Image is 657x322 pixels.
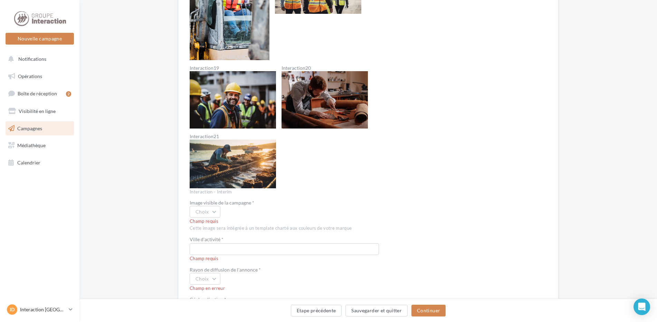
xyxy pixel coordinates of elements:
img: Interaction20 [282,71,368,129]
div: Open Intercom Messenger [634,299,650,315]
label: Interaction21 [190,134,276,139]
span: Médiathèque [17,142,46,148]
img: Interaction21 [190,140,276,188]
p: Interaction [GEOGRAPHIC_DATA] [20,306,66,313]
span: Boîte de réception [18,91,57,96]
label: Ville d'activité * [190,237,376,242]
a: Boîte de réception2 [4,86,75,101]
label: Géolocalisation * [190,297,349,302]
div: Champ requis [190,218,382,225]
a: Visibilité en ligne [4,104,75,119]
div: Champ en erreur [190,285,382,292]
span: Calendrier [17,160,40,165]
button: Sauvegarder et quitter [345,305,408,316]
span: Visibilité en ligne [19,108,56,114]
div: Rayon de diffusion de l'annonce * [190,267,382,272]
span: Campagnes [17,125,42,131]
button: Etape précédente [291,305,342,316]
div: Champ requis [190,256,382,262]
button: Notifications [4,52,73,66]
button: Choix [190,273,220,285]
label: Interaction20 [282,66,368,70]
div: Interaction - Interim [190,189,382,195]
span: ID [10,306,15,313]
span: Opérations [18,73,42,79]
span: Notifications [18,56,46,62]
div: Image visible de la campagne * [190,200,382,205]
button: Nouvelle campagne [6,33,74,45]
div: 2 [66,91,71,97]
button: Choix [190,206,220,218]
a: Campagnes [4,121,75,136]
a: Opérations [4,69,75,84]
label: Interaction19 [190,66,276,70]
button: Continuer [411,305,446,316]
a: ID Interaction [GEOGRAPHIC_DATA] [6,303,74,316]
a: Médiathèque [4,138,75,153]
img: Interaction19 [190,71,276,129]
div: Cette image sera intégrée à un template charté aux couleurs de votre marque [190,225,382,231]
a: Calendrier [4,155,75,170]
